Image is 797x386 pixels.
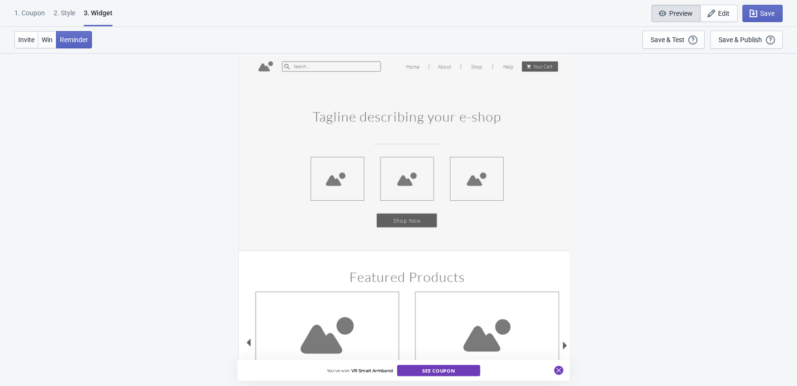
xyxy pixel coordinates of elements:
[397,365,480,376] button: See Coupon
[38,31,56,48] button: Win
[710,31,783,49] button: Save & Publish
[60,36,88,44] span: Reminder
[54,8,75,25] div: 2 . Style
[700,5,738,22] button: Edit
[18,36,34,44] span: Invite
[760,10,775,17] span: Save
[651,5,701,22] button: Preview
[669,10,693,17] span: Preview
[757,348,787,376] iframe: chat widget
[42,36,53,44] span: Win
[326,368,350,373] span: You've won
[651,36,685,44] div: Save & Test
[718,10,730,17] span: Edit
[56,31,92,48] button: Reminder
[14,31,38,48] button: Invite
[742,5,783,22] button: Save
[718,36,762,44] div: Save & Publish
[351,368,393,373] span: VR Smart Armband
[84,8,112,26] div: 3. Widget
[14,8,45,25] div: 1. Coupon
[642,31,705,49] button: Save & Test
